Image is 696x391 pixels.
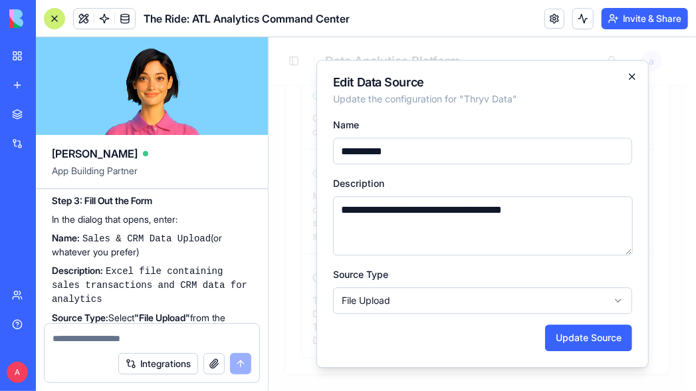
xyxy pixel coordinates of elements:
img: logo [9,9,92,28]
label: Description [64,140,116,152]
p: In the dialog that opens, enter: [52,213,252,226]
span: A [7,362,28,383]
p: Update the configuration for " Thryv Data " [64,55,364,68]
strong: Source Type: [52,312,108,323]
strong: Description: [52,265,103,276]
label: Name [64,82,90,93]
button: Invite & Share [602,8,688,29]
p: (or whatever you prefer) [52,231,252,259]
strong: Name: [52,232,80,243]
strong: Step 3: Fill Out the Form [52,195,152,206]
button: Integrations [118,353,198,374]
strong: "File Upload" [134,312,190,323]
code: Excel file containing sales transactions and CRM data for analytics [52,266,247,305]
h2: Edit Data Source [64,39,364,51]
span: [PERSON_NAME] [52,146,138,162]
span: The Ride: ATL Analytics Command Center [144,11,350,27]
label: Source Type [64,232,120,243]
code: Sales & CRM Data Upload [82,233,211,244]
span: App Building Partner [52,164,252,188]
p: Select from the dropdown [52,311,252,338]
button: Update Source [277,288,364,315]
